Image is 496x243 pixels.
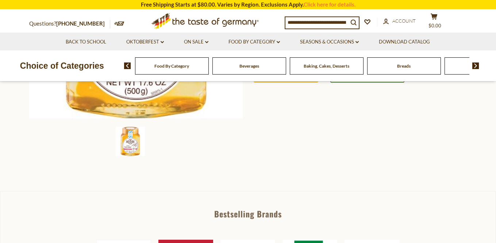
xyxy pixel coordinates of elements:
a: Food By Category [154,63,189,69]
p: Questions? [29,19,110,29]
img: previous arrow [124,62,131,69]
a: Baking, Cakes, Desserts [304,63,349,69]
a: Beverages [239,63,259,69]
span: Account [392,18,416,24]
a: Click here for details. [304,1,355,8]
a: Seasons & Occasions [300,38,359,46]
a: Food By Category [228,38,280,46]
img: next arrow [472,62,479,69]
a: [PHONE_NUMBER] [56,20,105,27]
a: Account [383,17,416,25]
a: Breads [397,63,411,69]
a: Download Catalog [379,38,430,46]
a: On Sale [184,38,208,46]
a: Oktoberfest [126,38,164,46]
span: $0.00 [428,23,441,29]
a: Back to School [66,38,106,46]
button: $0.00 [423,13,445,31]
img: Breitsamer Acacia Honey in Jar 17.6 oz [116,127,145,156]
div: Bestselling Brands [0,210,496,218]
